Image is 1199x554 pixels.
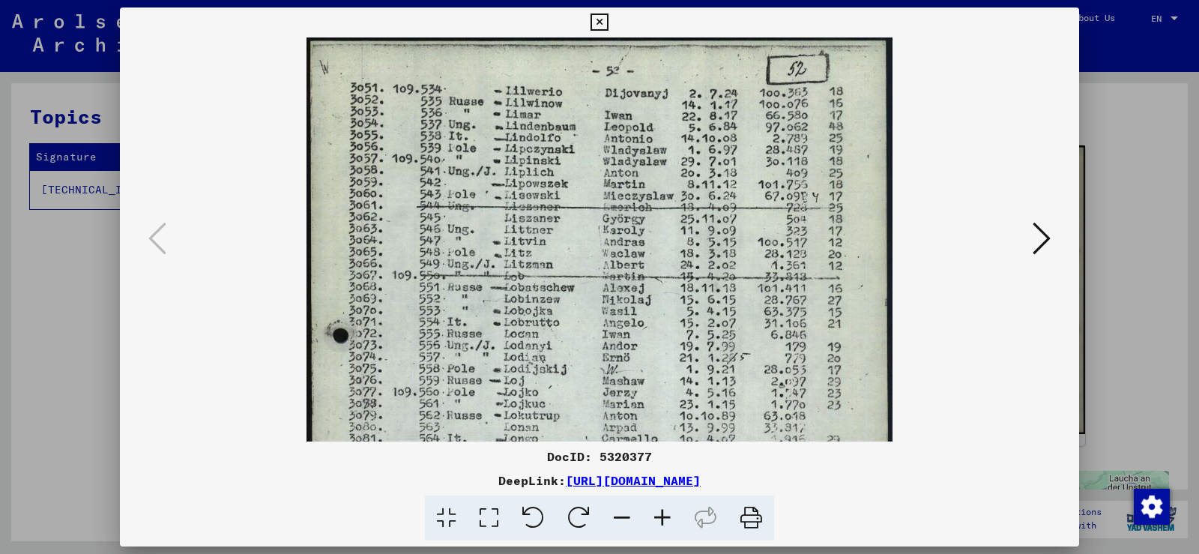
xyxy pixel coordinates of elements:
[566,473,701,488] a: [URL][DOMAIN_NAME]
[120,448,1079,466] div: DocID: 5320377
[1134,489,1170,525] img: Change consent
[120,472,1079,490] div: DeepLink:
